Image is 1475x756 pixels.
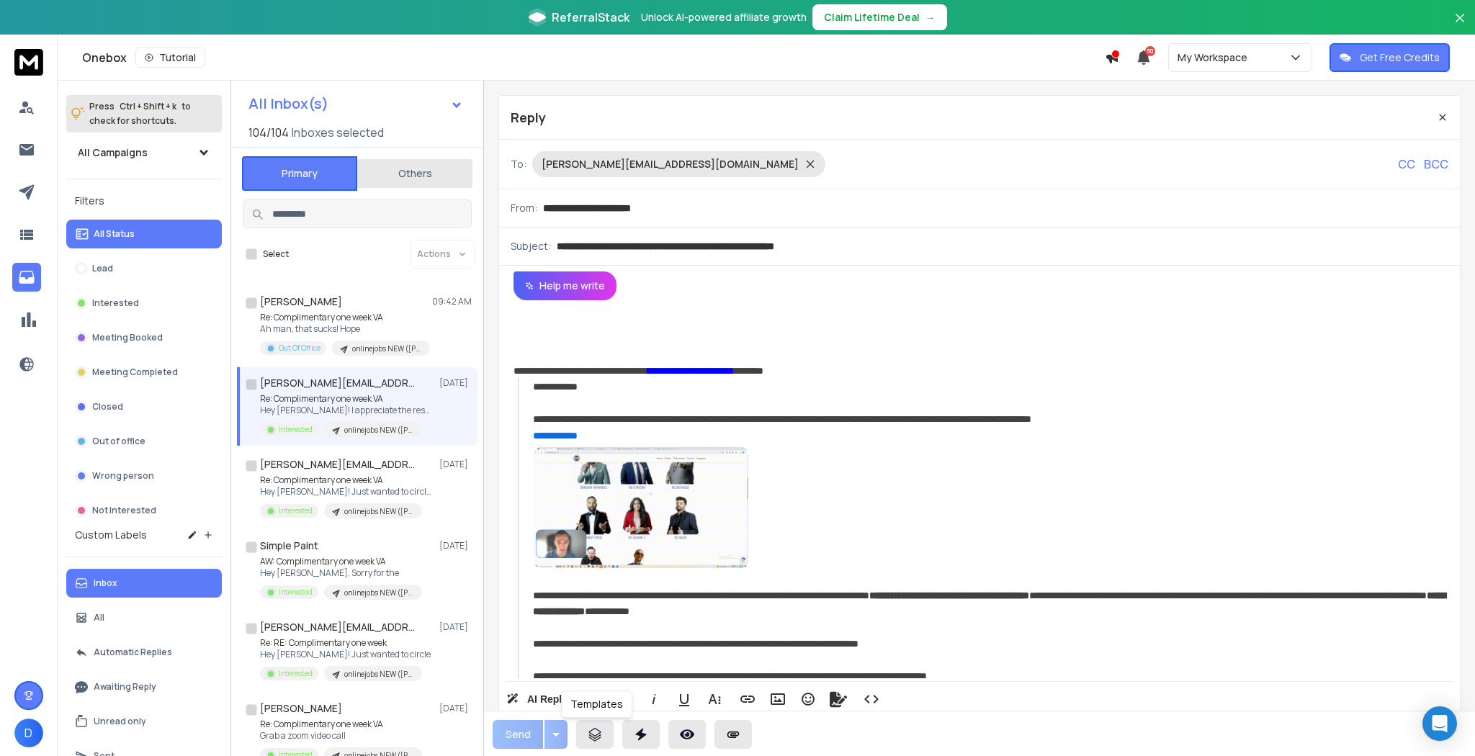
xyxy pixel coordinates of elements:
button: All Inbox(s) [237,89,475,118]
button: Signature [825,685,852,714]
button: Wrong person [66,462,222,490]
span: → [925,10,936,24]
button: Tutorial [135,48,205,68]
p: 09:42 AM [432,296,472,307]
p: Hey [PERSON_NAME]! Just wanted to circle [260,649,431,660]
button: Italic (Ctrl+I) [640,685,668,714]
p: Inbox [94,577,117,589]
button: Awaiting Reply [66,672,222,701]
button: Claim Lifetime Deal→ [812,4,947,30]
label: Select [263,248,289,260]
button: All Status [66,220,222,248]
p: [DATE] [439,703,472,714]
p: Awaiting Reply [94,681,156,693]
h1: [PERSON_NAME][EMAIL_ADDRESS][DOMAIN_NAME] [260,376,418,390]
div: Onebox [82,48,1105,68]
button: Automatic Replies [66,638,222,667]
p: From: [511,201,537,215]
button: Lead [66,254,222,283]
p: Meeting Booked [92,332,163,343]
button: Insert Link (Ctrl+K) [734,685,761,714]
p: [DATE] [439,377,472,389]
p: [DATE] [439,540,472,552]
p: Re: RE: Complimentary one week [260,637,431,649]
h3: Inboxes selected [292,124,384,141]
button: Meeting Booked [66,323,222,352]
h1: Simple Paint [260,539,318,553]
p: AW: Complimentary one week VA [260,556,422,567]
p: Hey [PERSON_NAME], Sorry for the [260,567,422,579]
button: Out of office [66,427,222,456]
p: CC [1398,156,1415,173]
p: Unread only [94,716,146,727]
p: Interested [279,424,313,435]
button: Closed [66,392,222,421]
p: onlinejobs NEW ([PERSON_NAME] add to this one) [344,506,413,517]
p: Re: Complimentary one week VA [260,312,430,323]
p: Lead [92,263,113,274]
button: Primary [242,156,357,191]
p: onlinejobs NEW ([PERSON_NAME] add to this one) [352,343,421,354]
p: Closed [92,401,123,413]
button: D [14,719,43,747]
p: Not Interested [92,505,156,516]
h3: Filters [66,191,222,211]
p: Press to check for shortcuts. [89,99,191,128]
p: Grab a zoom video call [260,730,422,742]
span: AI Rephrase [524,693,589,706]
p: Ah man, that sucks! Hope [260,323,430,335]
p: Get Free Credits [1360,50,1440,65]
p: [PERSON_NAME][EMAIL_ADDRESS][DOMAIN_NAME] [542,157,799,171]
p: Re: Complimentary one week VA [260,719,422,730]
p: [DATE] [439,621,472,633]
button: More Text [701,685,728,714]
button: Insert Image (Ctrl+P) [764,685,792,714]
button: Close banner [1451,9,1469,43]
p: Out of office [92,436,145,447]
p: Subject: [511,239,551,253]
button: All [66,603,222,632]
p: Reply [511,107,546,127]
span: 50 [1145,46,1155,56]
button: Underline (Ctrl+U) [671,685,698,714]
span: 104 / 104 [248,124,289,141]
button: Not Interested [66,496,222,525]
button: Help me write [514,271,617,300]
p: Interested [92,297,139,309]
h3: Custom Labels [75,528,147,542]
span: ReferralStack [552,9,629,26]
p: Interested [279,587,313,598]
div: Templates [561,690,632,718]
button: Bold (Ctrl+B) [610,685,637,714]
p: All [94,612,104,624]
h1: [PERSON_NAME][EMAIL_ADDRESS][DOMAIN_NAME] [260,620,418,634]
p: Out Of Office [279,343,320,354]
p: Interested [279,505,313,516]
h1: [PERSON_NAME] [260,701,342,716]
button: Get Free Credits [1330,43,1450,72]
button: Unread only [66,707,222,736]
p: Hey [PERSON_NAME]! I appreciate the response. [260,405,433,416]
p: Unlock AI-powered affiliate growth [641,10,807,24]
span: Ctrl + Shift + k [117,98,179,114]
p: To: [511,157,526,171]
button: Others [357,158,472,189]
button: Code View [858,685,885,714]
p: Automatic Replies [94,647,172,658]
p: Meeting Completed [92,366,178,378]
p: My Workspace [1178,50,1253,65]
p: onlinejobs NEW ([PERSON_NAME] add to this one) [344,669,413,680]
p: Re: Complimentary one week VA [260,474,433,486]
p: Re: Complimentary one week VA [260,393,433,405]
p: Interested [279,668,313,679]
button: AI Rephrase [503,685,604,714]
p: Hey [PERSON_NAME]! Just wanted to circle back [260,486,433,498]
button: Interested [66,289,222,318]
h1: [PERSON_NAME] [260,294,342,309]
p: Wrong person [92,470,154,482]
button: All Campaigns [66,138,222,167]
button: Inbox [66,569,222,598]
p: onlinejobs NEW ([PERSON_NAME] add to this one) [344,588,413,598]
